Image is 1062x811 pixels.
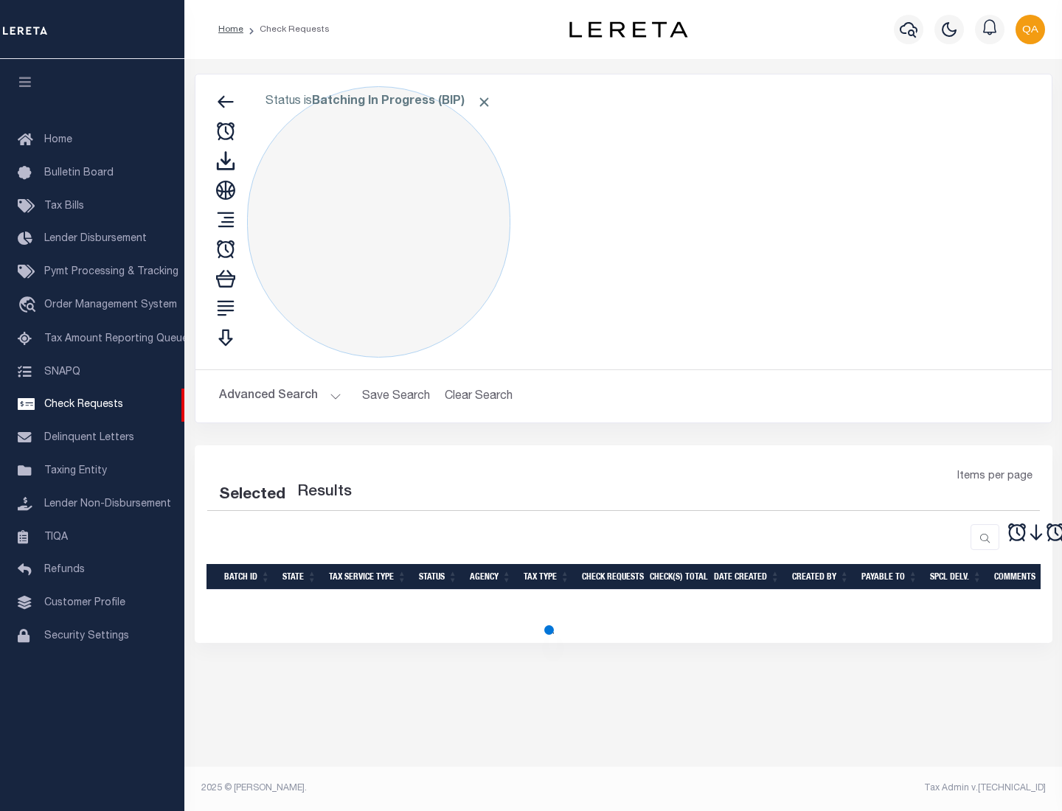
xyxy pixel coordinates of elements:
[44,366,80,377] span: SNAPQ
[786,564,855,590] th: Created By
[44,234,147,244] span: Lender Disbursement
[18,296,41,316] i: travel_explore
[44,168,114,178] span: Bulletin Board
[1016,15,1045,44] img: svg+xml;base64,PHN2ZyB4bWxucz0iaHR0cDovL3d3dy53My5vcmcvMjAwMC9zdmciIHBvaW50ZXItZXZlbnRzPSJub25lIi...
[855,564,924,590] th: Payable To
[243,23,330,36] li: Check Requests
[44,334,188,344] span: Tax Amount Reporting Queue
[518,564,576,590] th: Tax Type
[44,598,125,608] span: Customer Profile
[44,631,129,641] span: Security Settings
[312,96,492,108] b: Batching In Progress (BIP)
[476,94,492,110] span: Click to Remove
[277,564,323,590] th: State
[44,267,178,277] span: Pymt Processing & Tracking
[439,382,519,411] button: Clear Search
[44,135,72,145] span: Home
[569,21,687,38] img: logo-dark.svg
[924,564,988,590] th: Spcl Delv.
[44,400,123,410] span: Check Requests
[708,564,786,590] th: Date Created
[44,300,177,310] span: Order Management System
[44,466,107,476] span: Taxing Entity
[576,564,644,590] th: Check Requests
[988,564,1055,590] th: Comments
[297,481,352,504] label: Results
[957,469,1032,485] span: Items per page
[219,484,285,507] div: Selected
[44,433,134,443] span: Delinquent Letters
[44,532,68,542] span: TIQA
[323,564,413,590] th: Tax Service Type
[634,782,1046,795] div: Tax Admin v.[TECHNICAL_ID]
[44,499,171,509] span: Lender Non-Disbursement
[413,564,464,590] th: Status
[219,382,341,411] button: Advanced Search
[247,86,510,358] div: Click to Edit
[353,382,439,411] button: Save Search
[644,564,708,590] th: Check(s) Total
[218,564,277,590] th: Batch Id
[464,564,518,590] th: Agency
[44,565,85,575] span: Refunds
[44,201,84,212] span: Tax Bills
[218,25,243,34] a: Home
[190,782,624,795] div: 2025 © [PERSON_NAME].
